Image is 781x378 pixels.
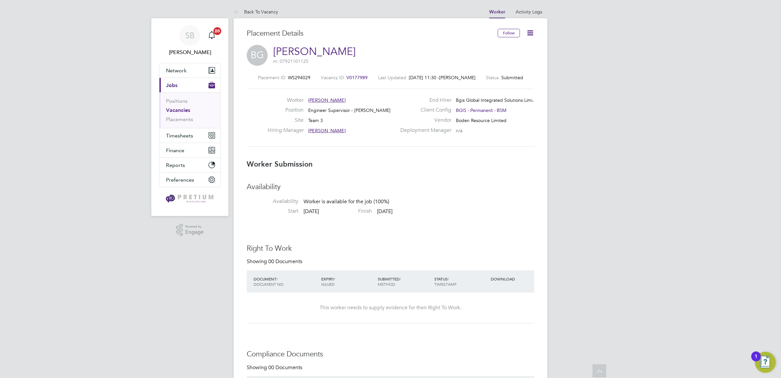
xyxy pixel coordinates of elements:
label: Start [247,208,298,215]
div: SUBMITTED [376,273,433,290]
img: pretium-logo-retina.png [164,194,215,204]
button: Open Resource Center, 1 new notification [755,352,776,373]
span: BG [247,45,268,66]
label: Last Updated [378,75,406,81]
div: DOCUMENT [252,273,320,290]
label: Finish [320,208,372,215]
span: WS294029 [288,75,310,81]
a: Worker [489,9,505,15]
div: DOWNLOAD [489,273,534,285]
button: Network [159,63,220,78]
h3: Compliance Documents [247,350,534,359]
nav: Main navigation [151,18,228,216]
a: Positions [166,98,188,104]
div: Showing [247,364,304,371]
span: [PERSON_NAME] [439,75,475,81]
span: Worker is available for the job (100%) [304,198,389,205]
span: [DATE] [377,208,392,215]
span: 20 [213,27,221,35]
span: / [400,276,401,281]
span: Sasha Baird [159,48,221,56]
h3: Availability [247,182,534,192]
label: Availability [247,198,298,205]
label: Vendor [396,117,451,124]
span: [PERSON_NAME] [308,128,346,134]
label: Position [268,107,304,114]
a: [PERSON_NAME] [273,45,356,58]
span: / [334,276,335,281]
span: METHOD [378,281,395,287]
div: EXPIRY [320,273,376,290]
b: Worker Submission [247,160,313,169]
span: n/a [456,128,462,134]
div: Jobs [159,92,220,128]
label: Status [486,75,499,81]
span: Engineer Supervisor - [PERSON_NAME] [308,107,391,113]
span: Team 3 [308,117,323,123]
a: Go to home page [159,194,221,204]
button: Timesheets [159,128,220,143]
span: [DATE] [304,208,319,215]
span: TIMESTAMP [434,281,457,287]
a: SB[PERSON_NAME] [159,25,221,56]
span: Network [166,67,187,74]
button: Reports [159,158,220,172]
span: Boden Resource Limited [456,117,507,123]
span: BGIS - Permanent - BSM [456,107,507,113]
span: Powered by [185,224,204,229]
a: Back To Vacancy [234,9,278,15]
span: SB [185,31,194,40]
button: Follow [498,29,520,37]
button: Preferences [159,172,220,187]
button: Finance [159,143,220,157]
h3: Right To Work [247,244,534,253]
a: Placements [166,116,193,122]
a: Activity Logs [516,9,542,15]
span: Finance [166,147,184,153]
span: [PERSON_NAME] [308,97,346,103]
div: 1 [755,356,757,365]
span: / [448,276,449,281]
span: Timesheets [166,133,193,139]
label: Hiring Manager [268,127,304,134]
span: Preferences [166,177,194,183]
span: DOCUMENT NO. [254,281,284,287]
label: Client Config [396,107,451,114]
span: m: 07921101125 [273,58,308,64]
label: Site [268,117,304,124]
div: This worker needs to supply evidence for their Right To Work. [253,304,528,311]
a: Powered byEngage [176,224,204,236]
span: [DATE] 11:30 - [409,75,439,81]
span: Bgis Global Integrated Solutions Limi… [456,97,537,103]
span: Jobs [166,82,177,88]
span: Reports [166,162,185,168]
a: 20 [205,25,218,46]
div: STATUS [433,273,489,290]
label: Vacancy ID [321,75,344,81]
label: Worker [268,97,304,104]
div: Showing [247,258,304,265]
span: ISSUED [321,281,335,287]
span: 00 Documents [268,258,302,265]
span: / [276,276,278,281]
span: V0177989 [346,75,368,81]
label: End Hirer [396,97,451,104]
button: Jobs [159,78,220,92]
label: Deployment Manager [396,127,451,134]
span: Submitted [501,75,523,81]
span: 00 Documents [268,364,302,371]
label: Placement ID [258,75,285,81]
span: Engage [185,229,204,235]
h3: Placement Details [247,29,493,38]
a: Vacancies [166,107,190,113]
